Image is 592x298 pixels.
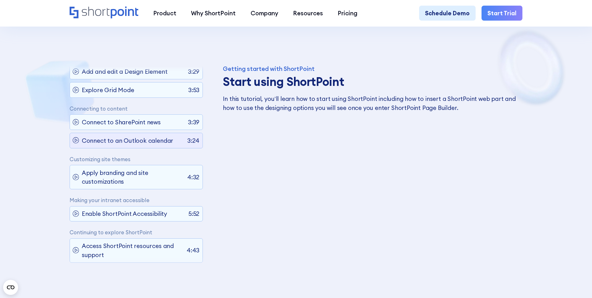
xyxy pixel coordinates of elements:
[146,6,183,20] a: Product
[82,67,168,76] p: Add and edit a Design Element
[82,209,167,218] p: Enable ShortPoint Accessibility
[187,136,199,145] p: 3:24
[330,6,365,20] a: Pricing
[338,9,357,17] div: Pricing
[286,6,330,20] a: Resources
[82,168,184,186] p: Apply branding and site customizations
[70,197,203,203] p: Making your intranet accessible
[561,268,592,298] iframe: Chat Widget
[184,6,243,20] a: Why ShortPoint
[82,86,134,94] p: Explore Grid Mode
[82,118,161,127] p: Connect to SharePoint news
[223,66,518,72] div: Getting started with ShortPoint
[243,6,286,20] a: Company
[82,136,173,145] p: Connect to an Outlook calendar
[188,118,199,127] p: 3:39
[223,75,518,88] h3: Start using ShortPoint
[187,173,199,181] p: 4:32
[82,241,184,259] p: Access ShortPoint resources and support
[251,9,278,17] div: Company
[191,9,236,17] div: Why ShortPoint
[188,209,199,218] p: 5:52
[187,246,199,255] p: 4:43
[70,156,203,162] p: Customizing site themes
[419,6,476,20] a: Schedule Demo
[70,229,203,235] p: Continuing to explore ShortPoint
[70,106,203,112] p: Connecting to content
[482,6,522,20] a: Start Trial
[293,9,323,17] div: Resources
[3,280,18,295] button: Open CMP widget
[188,67,199,76] p: 3:29
[188,86,199,94] p: 3:53
[153,9,176,17] div: Product
[70,7,139,19] a: Home
[223,94,518,112] p: In this tutorial, you’ll learn how to start using ShortPoint including how to insert a ShortPoint...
